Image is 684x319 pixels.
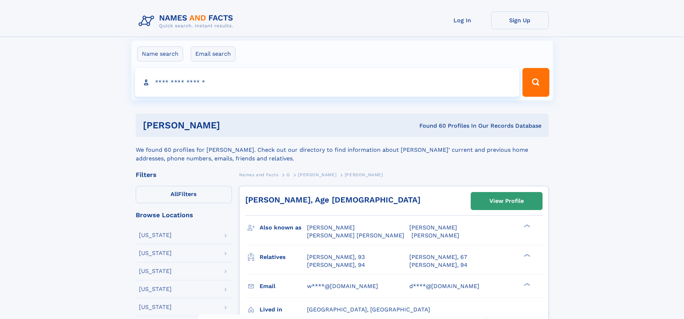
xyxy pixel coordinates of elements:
[307,232,404,239] span: [PERSON_NAME] [PERSON_NAME]
[239,170,279,179] a: Names and Facts
[409,224,457,231] span: [PERSON_NAME]
[139,304,172,310] div: [US_STATE]
[345,172,383,177] span: [PERSON_NAME]
[135,68,520,97] input: search input
[522,282,531,287] div: ❯
[136,212,232,218] div: Browse Locations
[139,286,172,292] div: [US_STATE]
[307,306,430,313] span: [GEOGRAPHIC_DATA], [GEOGRAPHIC_DATA]
[522,253,531,258] div: ❯
[287,170,290,179] a: G
[260,304,307,316] h3: Lived in
[139,250,172,256] div: [US_STATE]
[260,280,307,292] h3: Email
[136,137,549,163] div: We found 60 profiles for [PERSON_NAME]. Check out our directory to find information about [PERSON...
[143,121,320,130] h1: [PERSON_NAME]
[409,261,467,269] a: [PERSON_NAME], 94
[287,172,290,177] span: G
[307,253,365,261] a: [PERSON_NAME], 93
[411,232,459,239] span: [PERSON_NAME]
[491,12,549,29] a: Sign Up
[139,268,172,274] div: [US_STATE]
[434,12,491,29] a: Log In
[320,122,541,130] div: Found 60 Profiles In Our Records Database
[191,46,236,61] label: Email search
[245,195,420,204] a: [PERSON_NAME], Age [DEMOGRAPHIC_DATA]
[137,46,183,61] label: Name search
[298,172,336,177] span: [PERSON_NAME]
[298,170,336,179] a: [PERSON_NAME]
[136,172,232,178] div: Filters
[307,224,355,231] span: [PERSON_NAME]
[409,253,467,261] a: [PERSON_NAME], 67
[260,222,307,234] h3: Also known as
[522,224,531,228] div: ❯
[136,12,239,31] img: Logo Names and Facts
[489,193,524,209] div: View Profile
[260,251,307,263] h3: Relatives
[307,261,365,269] a: [PERSON_NAME], 94
[171,191,178,197] span: All
[471,192,542,210] a: View Profile
[522,68,549,97] button: Search Button
[136,186,232,203] label: Filters
[139,232,172,238] div: [US_STATE]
